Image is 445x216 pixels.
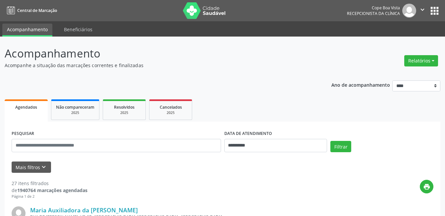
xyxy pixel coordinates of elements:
[40,163,47,171] i: keyboard_arrow_down
[12,180,87,187] div: 27 itens filtrados
[423,183,430,190] i: print
[12,194,87,199] div: Página 1 de 2
[108,110,141,115] div: 2025
[416,4,429,18] button: 
[402,4,416,18] img: img
[154,110,187,115] div: 2025
[2,24,52,37] a: Acompanhamento
[56,110,94,115] div: 2025
[224,129,272,139] label: DATA DE ATENDIMENTO
[56,104,94,110] span: Não compareceram
[15,104,37,110] span: Agendados
[404,55,438,66] button: Relatórios
[12,187,87,194] div: de
[12,129,34,139] label: PESQUISAR
[5,62,310,69] p: Acompanhe a situação das marcações correntes e finalizadas
[17,187,87,193] strong: 1940764 marcações agendadas
[347,11,400,16] span: Recepcionista da clínica
[5,45,310,62] p: Acompanhamento
[12,162,51,173] button: Mais filtroskeyboard_arrow_down
[420,180,433,193] button: print
[419,6,426,13] i: 
[160,104,182,110] span: Cancelados
[59,24,97,35] a: Beneficiários
[330,141,351,152] button: Filtrar
[429,5,440,17] button: apps
[347,5,400,11] div: Cope Boa Vista
[17,8,57,13] span: Central de Marcação
[114,104,135,110] span: Resolvidos
[30,206,138,214] a: Maria Auxiliadora da [PERSON_NAME]
[5,5,57,16] a: Central de Marcação
[331,80,390,89] p: Ano de acompanhamento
